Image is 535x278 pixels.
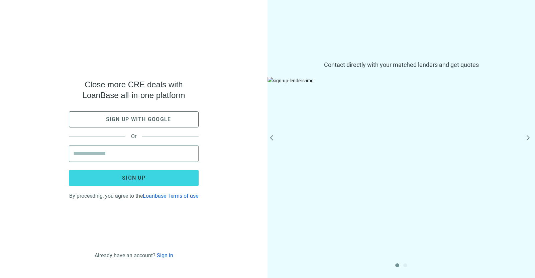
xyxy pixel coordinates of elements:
[69,111,199,127] button: Sign up with google
[267,77,535,217] img: sign-up-lenders-img
[125,133,142,140] span: Or
[270,135,278,143] button: prev
[267,61,535,69] span: Contact directly with your matched lenders and get quotes
[106,116,171,122] span: Sign up with google
[69,191,199,199] div: By proceeding, you agree to the
[403,263,407,267] button: 2
[122,175,145,181] span: Sign up
[69,170,199,186] button: Sign up
[524,135,532,143] button: next
[395,263,399,267] button: 1
[143,193,198,199] a: Loanbase Terms of use
[157,252,173,259] a: Sign in
[69,79,199,101] span: Close more CRE deals with LoanBase all-in-one platform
